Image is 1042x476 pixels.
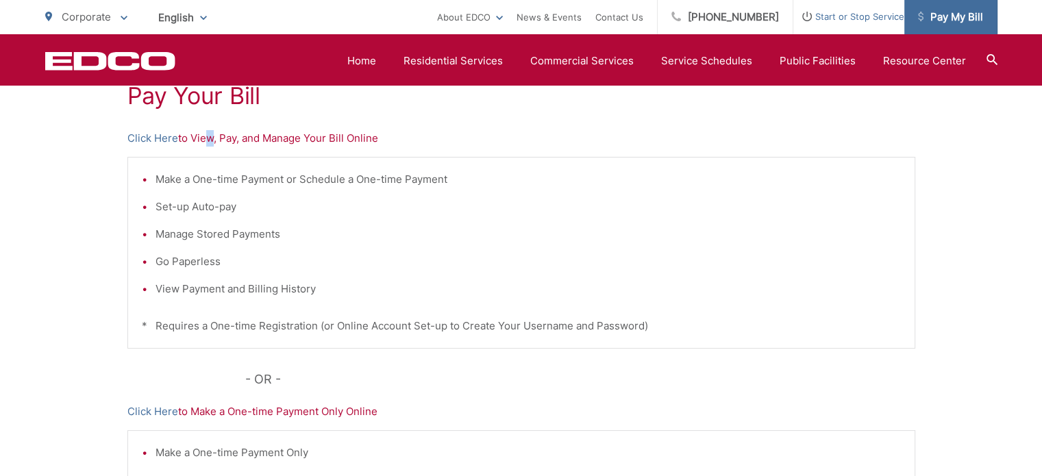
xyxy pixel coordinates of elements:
p: - OR - [245,369,915,390]
span: Corporate [62,10,111,23]
a: Commercial Services [530,53,634,69]
li: Manage Stored Payments [156,226,901,242]
a: Resource Center [883,53,966,69]
li: View Payment and Billing History [156,281,901,297]
a: Public Facilities [780,53,856,69]
li: Set-up Auto-pay [156,199,901,215]
span: English [148,5,217,29]
li: Make a One-time Payment Only [156,444,901,461]
a: About EDCO [437,9,503,25]
p: to Make a One-time Payment Only Online [127,403,915,420]
span: Pay My Bill [918,9,983,25]
a: News & Events [517,9,582,25]
p: to View, Pay, and Manage Your Bill Online [127,130,915,147]
p: * Requires a One-time Registration (or Online Account Set-up to Create Your Username and Password) [142,318,901,334]
a: Home [347,53,376,69]
a: Residential Services [404,53,503,69]
h1: Pay Your Bill [127,82,915,110]
a: Contact Us [595,9,643,25]
a: Click Here [127,403,178,420]
li: Go Paperless [156,253,901,270]
li: Make a One-time Payment or Schedule a One-time Payment [156,171,901,188]
a: Click Here [127,130,178,147]
a: Service Schedules [661,53,752,69]
a: EDCD logo. Return to the homepage. [45,51,175,71]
